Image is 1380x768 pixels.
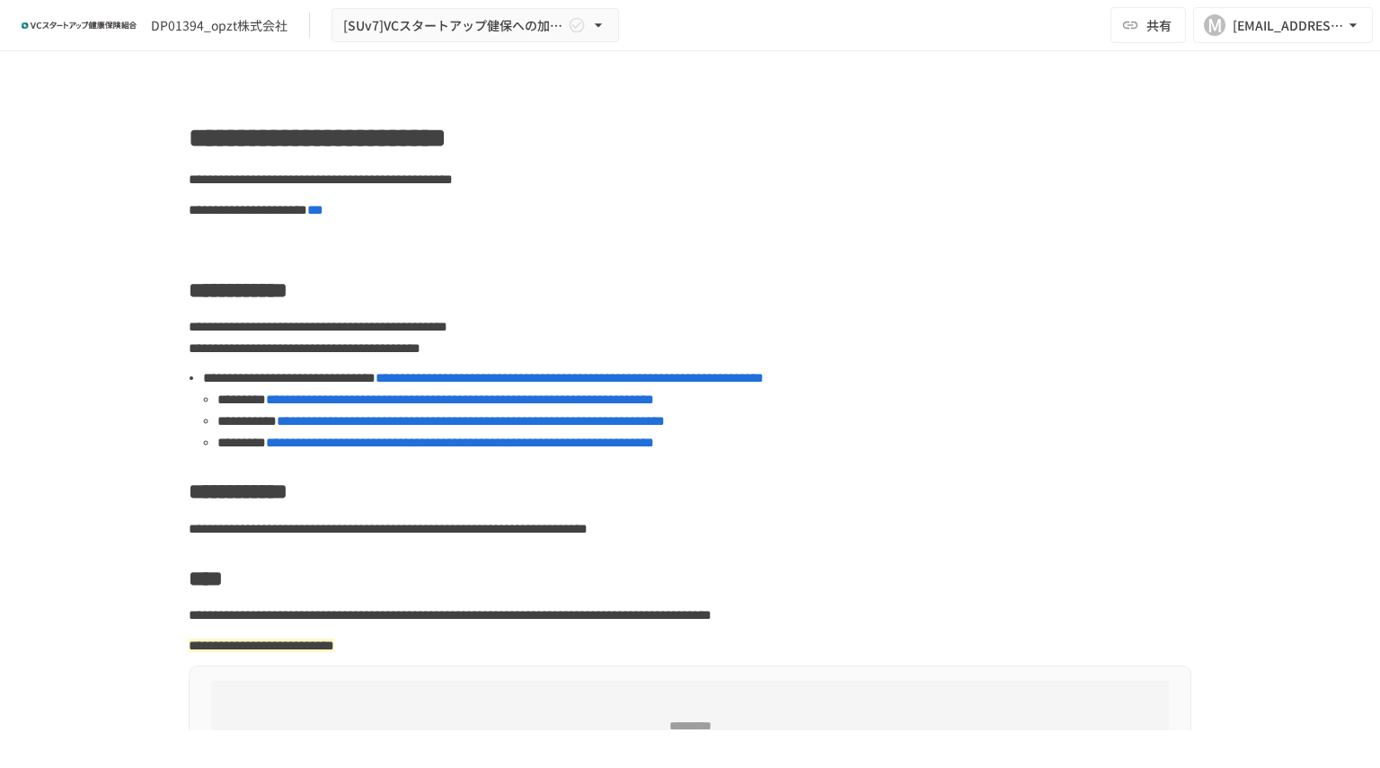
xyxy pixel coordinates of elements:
img: ZDfHsVrhrXUoWEWGWYf8C4Fv4dEjYTEDCNvmL73B7ox [22,11,137,40]
button: M[EMAIL_ADDRESS][DOMAIN_NAME] [1193,7,1373,43]
div: [EMAIL_ADDRESS][DOMAIN_NAME] [1233,14,1344,37]
span: [SUv7]VCスタートアップ健保への加入申請手続き [343,14,564,37]
div: DP01394_opzt株式会社 [151,16,287,35]
div: M [1204,14,1225,36]
button: 共有 [1110,7,1186,43]
button: [SUv7]VCスタートアップ健保への加入申請手続き [332,8,619,43]
span: 共有 [1146,15,1172,35]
